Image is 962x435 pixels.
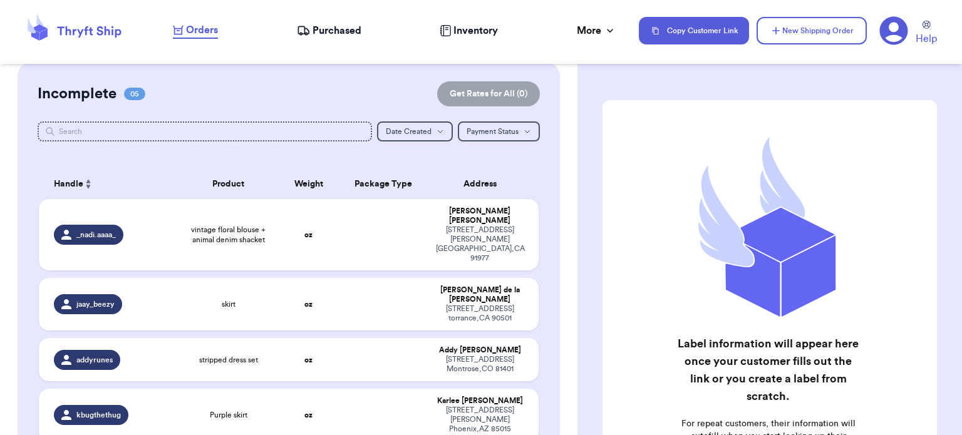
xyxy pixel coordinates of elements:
strong: oz [304,231,313,238]
span: _nadi.aaaa_ [76,230,116,240]
span: kbugthethug [76,410,121,420]
strong: oz [304,411,313,419]
span: Help [916,31,937,46]
span: jaay_beezy [76,299,115,309]
span: Payment Status [467,128,519,135]
span: stripped dress set [199,355,258,365]
input: Search [38,121,372,141]
div: [STREET_ADDRESS][PERSON_NAME] Phoenix , AZ 85015 [436,406,524,434]
span: addyrunes [76,355,113,365]
div: Karlee [PERSON_NAME] [436,396,524,406]
a: Orders [173,23,218,39]
span: 05 [124,88,145,100]
strong: oz [304,300,313,308]
th: Address [428,169,539,199]
h2: Label information will appear here once your customer fills out the link or you create a label fr... [675,335,862,405]
h2: Incomplete [38,84,116,104]
span: Handle [54,178,83,191]
span: Inventory [453,23,498,38]
th: Weight [279,169,339,199]
span: Purchased [313,23,361,38]
span: Orders [186,23,218,38]
a: Inventory [440,23,498,38]
div: More [577,23,616,38]
th: Package Type [339,169,429,199]
th: Product [178,169,279,199]
button: Get Rates for All (0) [437,81,540,106]
div: [STREET_ADDRESS][PERSON_NAME] [GEOGRAPHIC_DATA] , CA 91977 [436,225,524,263]
span: vintage floral blouse + animal denim shacket [186,225,271,245]
button: Copy Customer Link [639,17,749,44]
div: [STREET_ADDRESS] torrance , CA 90501 [436,304,524,323]
div: Addy [PERSON_NAME] [436,345,524,355]
span: Purple skirt [210,410,247,420]
strong: oz [304,356,313,364]
button: Sort ascending [83,177,93,192]
span: Date Created [386,128,432,135]
div: [PERSON_NAME] [PERSON_NAME] [436,207,524,225]
button: Date Created [377,121,453,141]
button: Payment Status [458,121,540,141]
span: skirt [222,299,235,309]
div: [STREET_ADDRESS] Montrose , CO 81401 [436,355,524,374]
button: New Shipping Order [757,17,867,44]
a: Help [916,21,937,46]
div: [PERSON_NAME] de la [PERSON_NAME] [436,285,524,304]
a: Purchased [297,23,361,38]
